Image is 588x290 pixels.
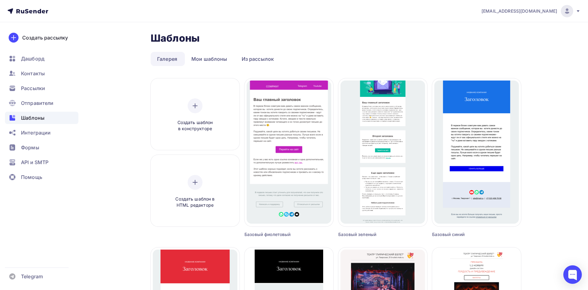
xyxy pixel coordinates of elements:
span: [EMAIL_ADDRESS][DOMAIN_NAME] [482,8,557,14]
a: Дашборд [5,52,78,65]
div: Базовый синий [432,231,499,238]
a: Мои шаблоны [185,52,234,66]
a: Формы [5,141,78,154]
span: API и SMTP [21,159,48,166]
span: Создать шаблон в HTML редакторе [166,196,224,209]
span: Создать шаблон в конструкторе [166,119,224,132]
span: Контакты [21,70,45,77]
div: Базовый зеленый [338,231,405,238]
a: [EMAIL_ADDRESS][DOMAIN_NAME] [482,5,581,17]
span: Помощь [21,173,42,181]
span: Шаблоны [21,114,44,122]
a: Рассылки [5,82,78,94]
div: Создать рассылку [22,34,68,41]
a: Контакты [5,67,78,80]
a: Отправители [5,97,78,109]
a: Шаблоны [5,112,78,124]
span: Отправители [21,99,54,107]
span: Формы [21,144,39,151]
span: Интеграции [21,129,51,136]
a: Галерея [151,52,184,66]
span: Рассылки [21,85,45,92]
span: Telegram [21,273,43,280]
div: Базовый фиолетовый [244,231,311,238]
a: Из рассылок [235,52,281,66]
span: Дашборд [21,55,44,62]
h2: Шаблоны [151,32,200,44]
